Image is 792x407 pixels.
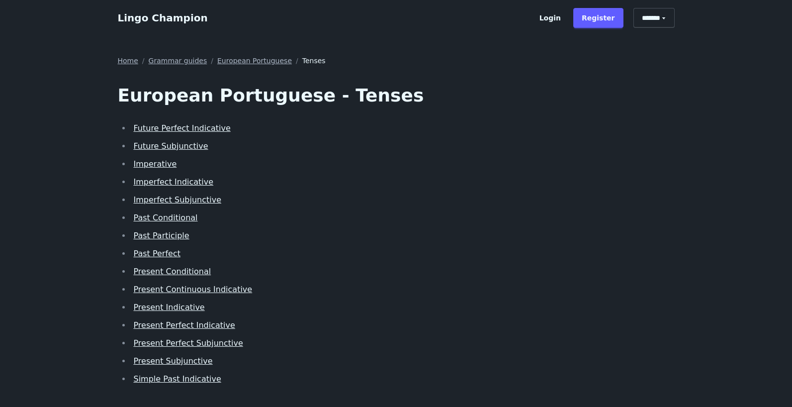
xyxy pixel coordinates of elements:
[118,12,208,24] a: Lingo Champion
[134,356,213,366] a: Present Subjunctive
[134,141,208,151] a: Future Subjunctive
[211,56,213,66] span: /
[134,159,177,169] a: Imperative
[531,8,569,28] a: Login
[134,267,211,276] a: Present Conditional
[134,338,243,348] a: Present Perfect Subjunctive
[134,177,214,187] a: Imperfect Indicative
[149,56,207,66] a: Grammar guides
[118,86,675,105] h1: European Portuguese - Tenses
[142,56,145,66] span: /
[134,195,222,204] a: Imperfect Subjunctive
[134,123,231,133] a: Future Perfect Indicative
[573,8,623,28] a: Register
[134,249,180,258] a: Past Perfect
[134,374,221,384] a: Simple Past Indicative
[134,213,198,222] a: Past Conditional
[134,285,253,294] a: Present Continuous Indicative
[302,56,326,66] span: Tenses
[134,320,235,330] a: Present Perfect Indicative
[217,56,292,66] a: European Portuguese
[118,56,138,66] a: Home
[296,56,298,66] span: /
[118,56,675,66] nav: Breadcrumb
[134,231,189,240] a: Past Participle
[134,303,205,312] a: Present Indicative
